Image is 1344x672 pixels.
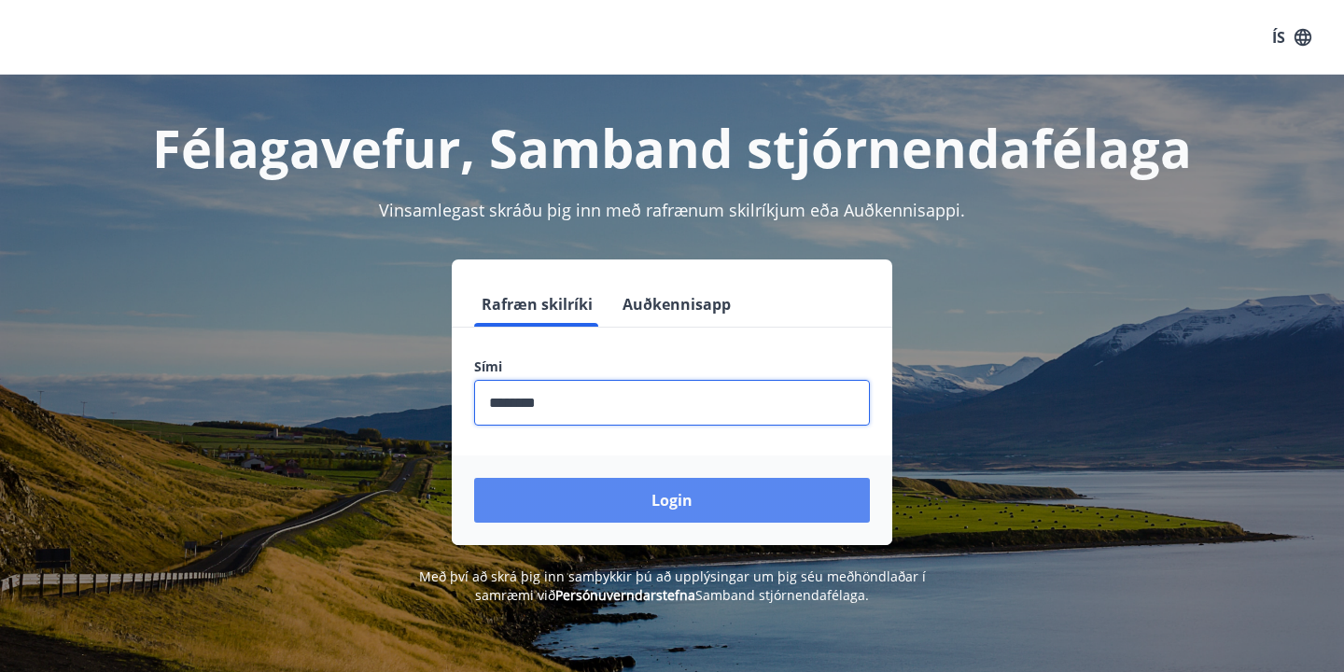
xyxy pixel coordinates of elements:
span: Vinsamlegast skráðu þig inn með rafrænum skilríkjum eða Auðkennisappi. [379,199,965,221]
h1: Félagavefur, Samband stjórnendafélaga [22,112,1322,183]
span: Með því að skrá þig inn samþykkir þú að upplýsingar um þig séu meðhöndlaðar í samræmi við Samband... [419,567,926,604]
button: Auðkennisapp [615,282,738,327]
button: Login [474,478,870,523]
label: Sími [474,357,870,376]
button: Rafræn skilríki [474,282,600,327]
a: Persónuverndarstefna [555,586,695,604]
button: ÍS [1262,21,1322,54]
